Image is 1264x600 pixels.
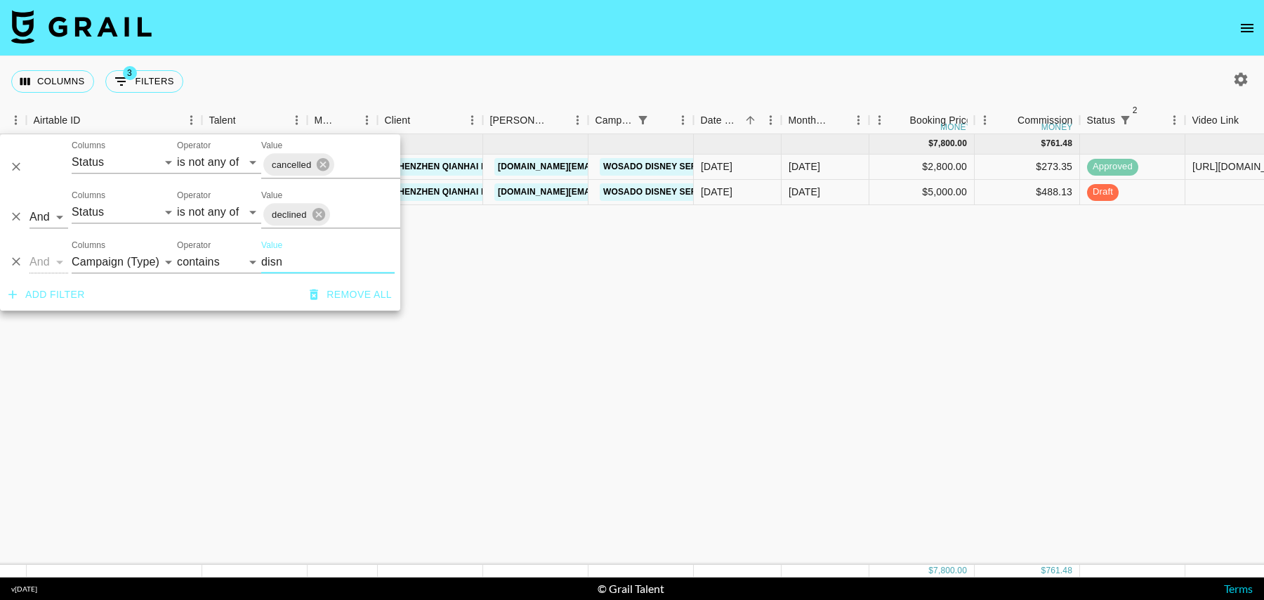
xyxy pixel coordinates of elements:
[3,282,91,308] button: Add filter
[287,110,308,131] button: Menu
[1115,110,1135,130] div: 2 active filters
[975,180,1080,205] div: $488.13
[1115,110,1135,130] button: Show filters
[81,110,100,130] button: Sort
[261,251,395,273] input: Filter value
[940,123,972,131] div: money
[1164,110,1185,131] button: Menu
[6,252,27,273] button: Delete
[975,110,996,131] button: Menu
[11,70,94,93] button: Select columns
[1080,107,1185,134] div: Status
[123,66,137,80] span: 3
[34,107,81,134] div: Airtable ID
[598,582,664,596] div: © Grail Talent
[236,110,256,130] button: Sort
[410,110,430,130] button: Sort
[1041,565,1046,577] div: $
[1041,123,1073,131] div: money
[6,157,27,178] button: Delete
[633,110,653,130] div: 1 active filter
[337,110,357,130] button: Sort
[1046,138,1072,150] div: 761.48
[928,138,933,150] div: $
[761,110,782,131] button: Menu
[202,107,308,134] div: Talent
[1087,185,1119,199] span: draft
[308,107,378,134] div: Manager
[975,155,1080,180] div: $273.35
[263,203,330,226] div: declined
[869,180,975,205] div: $5,000.00
[263,153,334,176] div: cancelled
[29,251,68,273] select: Logic operator
[11,10,152,44] img: Grail Talent
[72,139,105,151] label: Columns
[494,183,722,201] a: [DOMAIN_NAME][EMAIL_ADDRESS][DOMAIN_NAME]
[928,565,933,577] div: $
[701,159,732,174] div: 15/07/2025
[1018,107,1073,134] div: Commission
[694,107,782,134] div: Date Created
[1233,14,1261,42] button: open drawer
[261,139,282,151] label: Value
[304,282,397,308] button: Remove all
[848,110,869,131] button: Menu
[890,110,910,130] button: Sort
[105,70,183,93] button: Show filters
[177,189,211,201] label: Operator
[263,207,315,223] span: declined
[261,239,282,251] label: Value
[1135,110,1154,130] button: Sort
[595,107,633,134] div: Campaign (Type)
[263,157,320,173] span: cancelled
[998,110,1018,130] button: Sort
[6,207,27,228] button: Delete
[782,107,869,134] div: Month Due
[933,138,967,150] div: 7,800.00
[6,110,27,131] button: Menu
[378,107,483,134] div: Client
[177,139,211,151] label: Operator
[701,107,741,134] div: Date Created
[1128,103,1142,117] span: 2
[72,239,105,251] label: Columns
[315,107,337,134] div: Manager
[653,110,673,130] button: Sort
[933,565,967,577] div: 7,800.00
[588,107,694,134] div: Campaign (Type)
[600,158,714,176] a: WOSADO DISNEY SERIES
[1239,110,1258,130] button: Sort
[701,185,732,199] div: 15/07/2025
[11,585,37,594] div: v [DATE]
[357,110,378,131] button: Menu
[869,155,975,180] div: $2,800.00
[633,110,653,130] button: Show filters
[548,110,567,130] button: Sort
[673,110,694,131] button: Menu
[72,189,105,201] label: Columns
[869,110,890,131] button: Menu
[1087,107,1116,134] div: Status
[829,110,848,130] button: Sort
[177,239,211,251] label: Operator
[789,185,820,199] div: Aug '25
[1041,138,1046,150] div: $
[567,110,588,131] button: Menu
[385,107,411,134] div: Client
[789,107,829,134] div: Month Due
[181,110,202,131] button: Menu
[600,183,714,201] a: WOSADO DISNEY SERIES
[1087,160,1138,174] span: approved
[462,110,483,131] button: Menu
[1046,565,1072,577] div: 761.48
[261,189,282,201] label: Value
[741,110,761,130] button: Sort
[209,107,236,134] div: Talent
[29,206,68,228] select: Logic operator
[1192,107,1239,134] div: Video Link
[483,107,588,134] div: Booker
[1224,582,1253,595] a: Terms
[789,159,820,174] div: Aug '25
[490,107,548,134] div: [PERSON_NAME]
